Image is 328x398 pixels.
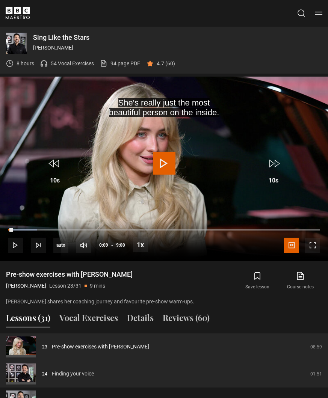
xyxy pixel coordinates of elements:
button: Vocal Exercises [59,312,118,327]
span: - [111,243,113,248]
a: Pre-show exercises with [PERSON_NAME] [52,343,149,351]
p: Lesson 23/31 [49,282,82,290]
button: Lessons (31) [6,312,50,327]
p: 54 Vocal Exercises [51,60,94,68]
h1: Pre-show exercises with [PERSON_NAME] [6,270,133,279]
span: auto [53,238,68,253]
span: 9:00 [116,238,125,252]
button: Details [127,312,154,327]
div: Current quality: 720p [53,238,68,253]
button: Save lesson [236,270,279,292]
button: Fullscreen [305,238,320,253]
button: Reviews (60) [163,312,210,327]
svg: BBC Maestro [6,7,30,19]
p: 8 hours [17,60,34,68]
span: 0:09 [99,238,108,252]
p: 4.7 (60) [157,60,175,68]
p: 9 mins [90,282,105,290]
a: 94 page PDF [100,60,140,68]
button: Toggle navigation [315,9,322,17]
button: Playback Rate [133,237,148,252]
button: Mute [76,238,91,253]
button: Next Lesson [31,238,46,253]
p: [PERSON_NAME] shares her coaching journey and favourite pre-show warm-ups. [6,298,212,306]
a: Finding your voice [52,370,94,378]
button: Captions [284,238,299,253]
a: Course notes [279,270,322,292]
div: Progress Bar [8,229,320,231]
button: Play [8,238,23,253]
p: Sing Like the Stars [33,34,322,41]
p: [PERSON_NAME] [33,44,322,52]
p: [PERSON_NAME] [6,282,46,290]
